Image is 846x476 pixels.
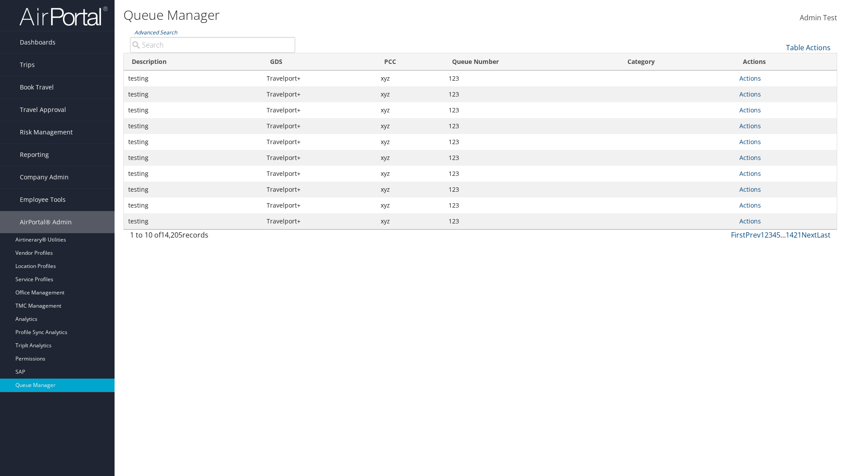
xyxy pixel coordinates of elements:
th: PCC: activate to sort column ascending [376,53,444,71]
a: 2 [764,230,768,240]
td: 123 [444,102,620,118]
a: Actions [739,106,761,114]
td: xyz [376,134,444,150]
td: Travelport+ [262,71,376,86]
td: Travelport+ [262,213,376,229]
td: testing [124,150,262,166]
th: Actions [735,53,837,71]
td: testing [124,102,262,118]
a: Actions [739,201,761,209]
td: Travelport+ [262,86,376,102]
td: xyz [376,150,444,166]
a: 3 [768,230,772,240]
a: 5 [776,230,780,240]
span: … [780,230,786,240]
span: Trips [20,54,35,76]
th: GDS: activate to sort column ascending [262,53,376,71]
td: testing [124,71,262,86]
img: airportal-logo.png [19,6,108,26]
td: 123 [444,166,620,182]
a: Actions [739,90,761,98]
div: 1 to 10 of records [130,230,295,245]
td: 123 [444,86,620,102]
a: Next [801,230,817,240]
a: Actions [739,185,761,193]
td: Travelport+ [262,197,376,213]
span: Reporting [20,144,49,166]
td: xyz [376,71,444,86]
a: 4 [772,230,776,240]
td: Travelport+ [262,150,376,166]
a: Actions [739,153,761,162]
span: AirPortal® Admin [20,211,72,233]
a: Table Actions [786,43,831,52]
td: Travelport+ [262,102,376,118]
th: Queue Number: activate to sort column ascending [444,53,620,71]
td: testing [124,118,262,134]
td: 123 [444,134,620,150]
span: Travel Approval [20,99,66,121]
a: Admin Test [800,4,837,32]
td: testing [124,197,262,213]
td: Travelport+ [262,182,376,197]
td: xyz [376,102,444,118]
td: testing [124,213,262,229]
th: Description: activate to sort column ascending [124,53,262,71]
a: 1 [761,230,764,240]
td: Travelport+ [262,166,376,182]
td: testing [124,182,262,197]
td: testing [124,134,262,150]
span: Book Travel [20,76,54,98]
td: xyz [376,166,444,182]
td: 123 [444,197,620,213]
a: Prev [746,230,761,240]
td: Travelport+ [262,118,376,134]
a: Actions [739,74,761,82]
td: 123 [444,182,620,197]
td: 123 [444,213,620,229]
th: Category: activate to sort column ascending [620,53,735,71]
a: Actions [739,122,761,130]
span: Admin Test [800,13,837,22]
a: Last [817,230,831,240]
td: 123 [444,71,620,86]
a: Actions [739,169,761,178]
td: xyz [376,197,444,213]
a: First [731,230,746,240]
a: 1421 [786,230,801,240]
td: xyz [376,182,444,197]
td: xyz [376,86,444,102]
td: testing [124,166,262,182]
span: 14,205 [161,230,182,240]
td: xyz [376,213,444,229]
input: Advanced Search [130,37,295,53]
h1: Queue Manager [123,6,599,24]
span: Dashboards [20,31,56,53]
span: Employee Tools [20,189,66,211]
td: 123 [444,150,620,166]
td: xyz [376,118,444,134]
a: Advanced Search [134,29,177,36]
td: testing [124,86,262,102]
a: Actions [739,217,761,225]
span: Risk Management [20,121,73,143]
td: Travelport+ [262,134,376,150]
span: Company Admin [20,166,69,188]
a: Actions [739,138,761,146]
td: 123 [444,118,620,134]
